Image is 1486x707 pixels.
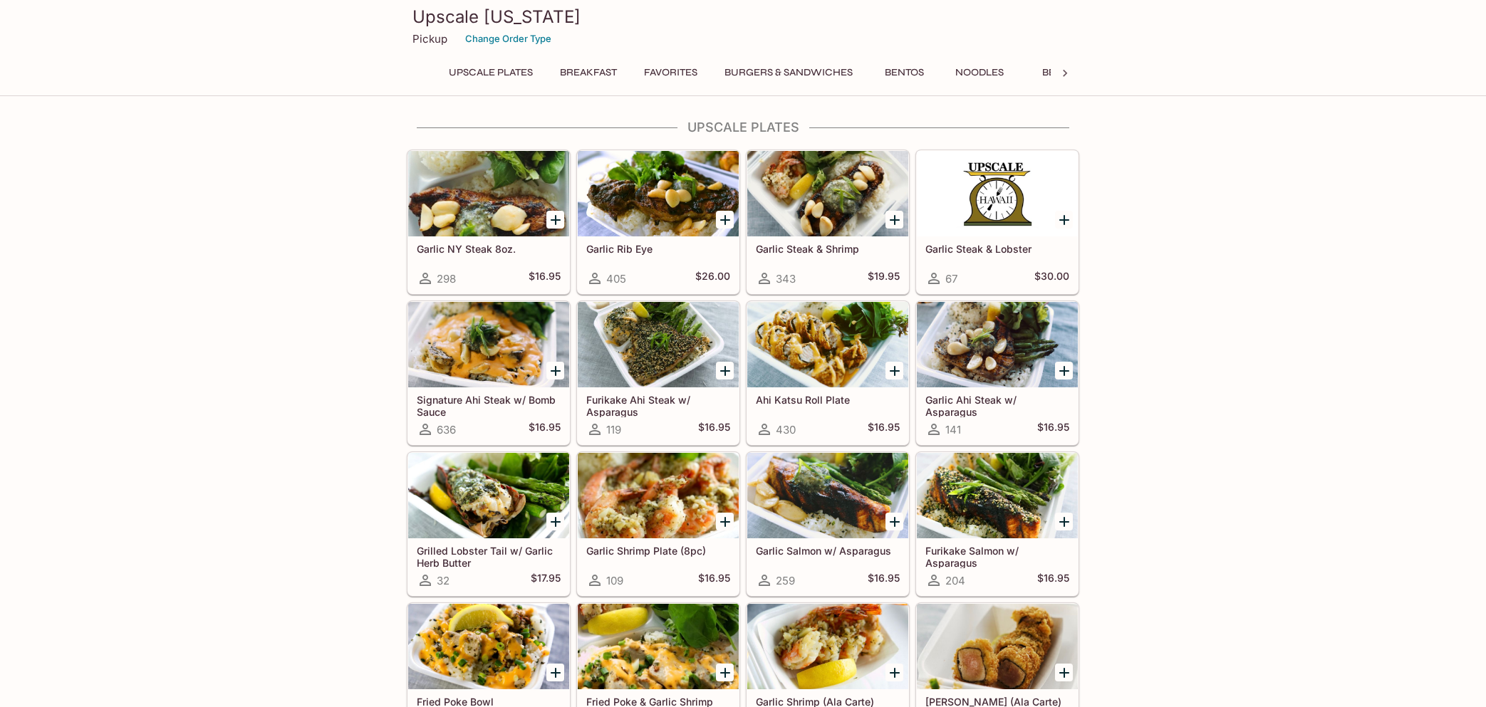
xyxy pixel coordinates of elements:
[1055,664,1073,681] button: Add Ahi Katsu Roll (Ala Carte)
[945,574,965,587] span: 204
[916,150,1079,294] a: Garlic Steak & Lobster67$30.00
[412,6,1074,28] h3: Upscale [US_STATE]
[417,243,561,255] h5: Garlic NY Steak 8oz.
[606,574,623,587] span: 109
[872,63,936,83] button: Bentos
[552,63,625,83] button: Breakfast
[917,151,1078,236] div: Garlic Steak & Lobster
[776,272,796,286] span: 343
[885,513,903,530] button: Add Garlic Salmon w/ Asparagus
[885,211,903,229] button: Add Garlic Steak & Shrimp
[546,513,564,530] button: Add Grilled Lobster Tail w/ Garlic Herb Butter
[546,362,564,379] button: Add Signature Ahi Steak w/ Bomb Sauce
[1055,513,1073,530] button: Add Furikake Salmon w/ Asparagus
[578,151,739,236] div: Garlic Rib Eye
[717,63,861,83] button: Burgers & Sandwiches
[586,243,730,255] h5: Garlic Rib Eye
[1055,362,1073,379] button: Add Garlic Ahi Steak w/ Asparagus
[459,28,558,50] button: Change Order Type
[578,453,739,538] div: Garlic Shrimp Plate (8pc)
[407,301,570,445] a: Signature Ahi Steak w/ Bomb Sauce636$16.95
[412,32,447,46] p: Pickup
[577,150,739,294] a: Garlic Rib Eye405$26.00
[925,394,1069,417] h5: Garlic Ahi Steak w/ Asparagus
[945,423,961,436] span: 141
[577,301,739,445] a: Furikake Ahi Steak w/ Asparagus119$16.95
[868,270,900,287] h5: $19.95
[408,302,569,387] div: Signature Ahi Steak w/ Bomb Sauce
[925,243,1069,255] h5: Garlic Steak & Lobster
[698,421,730,438] h5: $16.95
[868,572,900,589] h5: $16.95
[947,63,1012,83] button: Noodles
[885,664,903,681] button: Add Garlic Shrimp (Ala Carte)
[417,394,561,417] h5: Signature Ahi Steak w/ Bomb Sauce
[945,272,957,286] span: 67
[578,604,739,689] div: Fried Poke & Garlic Shrimp Combo
[716,211,734,229] button: Add Garlic Rib Eye
[916,452,1079,596] a: Furikake Salmon w/ Asparagus204$16.95
[756,243,900,255] h5: Garlic Steak & Shrimp
[437,574,450,587] span: 32
[636,63,705,83] button: Favorites
[776,423,796,436] span: 430
[747,151,908,236] div: Garlic Steak & Shrimp
[407,452,570,596] a: Grilled Lobster Tail w/ Garlic Herb Butter32$17.95
[1037,572,1069,589] h5: $16.95
[925,545,1069,568] h5: Furikake Salmon w/ Asparagus
[1034,270,1069,287] h5: $30.00
[586,394,730,417] h5: Furikake Ahi Steak w/ Asparagus
[417,545,561,568] h5: Grilled Lobster Tail w/ Garlic Herb Butter
[716,362,734,379] button: Add Furikake Ahi Steak w/ Asparagus
[747,301,909,445] a: Ahi Katsu Roll Plate430$16.95
[747,604,908,689] div: Garlic Shrimp (Ala Carte)
[437,272,456,286] span: 298
[529,421,561,438] h5: $16.95
[577,452,739,596] a: Garlic Shrimp Plate (8pc)109$16.95
[716,664,734,681] button: Add Fried Poke & Garlic Shrimp Combo
[546,211,564,229] button: Add Garlic NY Steak 8oz.
[917,453,1078,538] div: Furikake Salmon w/ Asparagus
[546,664,564,681] button: Add Fried Poke Bowl
[756,545,900,557] h5: Garlic Salmon w/ Asparagus
[606,272,626,286] span: 405
[1037,421,1069,438] h5: $16.95
[698,572,730,589] h5: $16.95
[885,362,903,379] button: Add Ahi Katsu Roll Plate
[529,270,561,287] h5: $16.95
[586,545,730,557] h5: Garlic Shrimp Plate (8pc)
[441,63,541,83] button: UPSCALE Plates
[407,150,570,294] a: Garlic NY Steak 8oz.298$16.95
[868,421,900,438] h5: $16.95
[916,301,1079,445] a: Garlic Ahi Steak w/ Asparagus141$16.95
[747,452,909,596] a: Garlic Salmon w/ Asparagus259$16.95
[606,423,621,436] span: 119
[1023,63,1087,83] button: Beef
[1055,211,1073,229] button: Add Garlic Steak & Lobster
[747,302,908,387] div: Ahi Katsu Roll Plate
[408,604,569,689] div: Fried Poke Bowl
[747,453,908,538] div: Garlic Salmon w/ Asparagus
[437,423,456,436] span: 636
[917,302,1078,387] div: Garlic Ahi Steak w/ Asparagus
[531,572,561,589] h5: $17.95
[408,151,569,236] div: Garlic NY Steak 8oz.
[695,270,730,287] h5: $26.00
[917,604,1078,689] div: Ahi Katsu Roll (Ala Carte)
[408,453,569,538] div: Grilled Lobster Tail w/ Garlic Herb Butter
[747,150,909,294] a: Garlic Steak & Shrimp343$19.95
[716,513,734,530] button: Add Garlic Shrimp Plate (8pc)
[776,574,795,587] span: 259
[756,394,900,406] h5: Ahi Katsu Roll Plate
[578,302,739,387] div: Furikake Ahi Steak w/ Asparagus
[407,120,1079,135] h4: UPSCALE Plates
